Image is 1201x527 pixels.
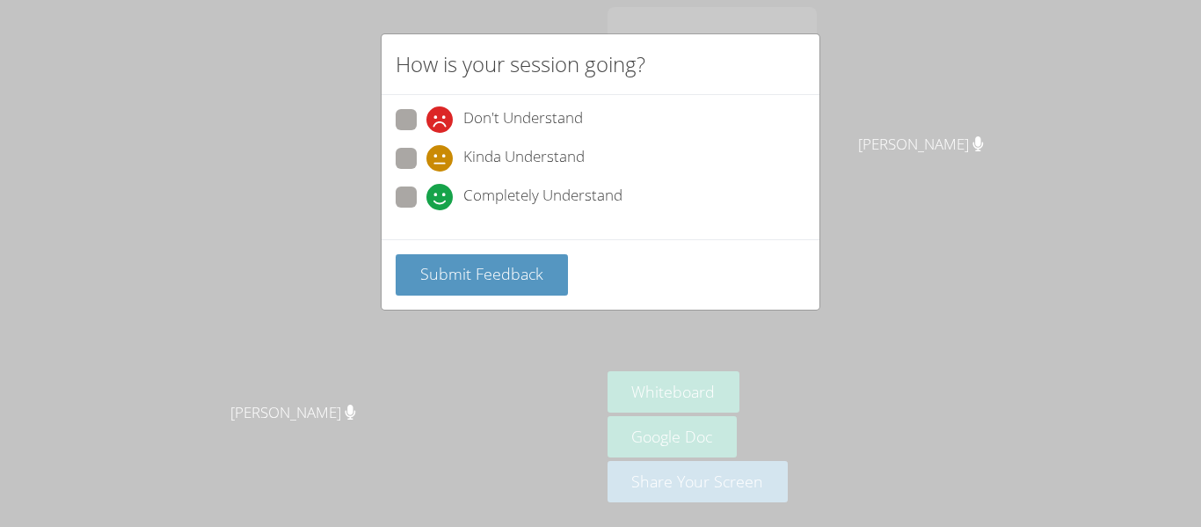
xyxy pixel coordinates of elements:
h2: How is your session going? [396,48,645,80]
button: Submit Feedback [396,254,568,296]
span: Kinda Understand [463,145,585,172]
span: Completely Understand [463,184,622,210]
span: Submit Feedback [420,263,543,284]
span: Don't Understand [463,106,583,133]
